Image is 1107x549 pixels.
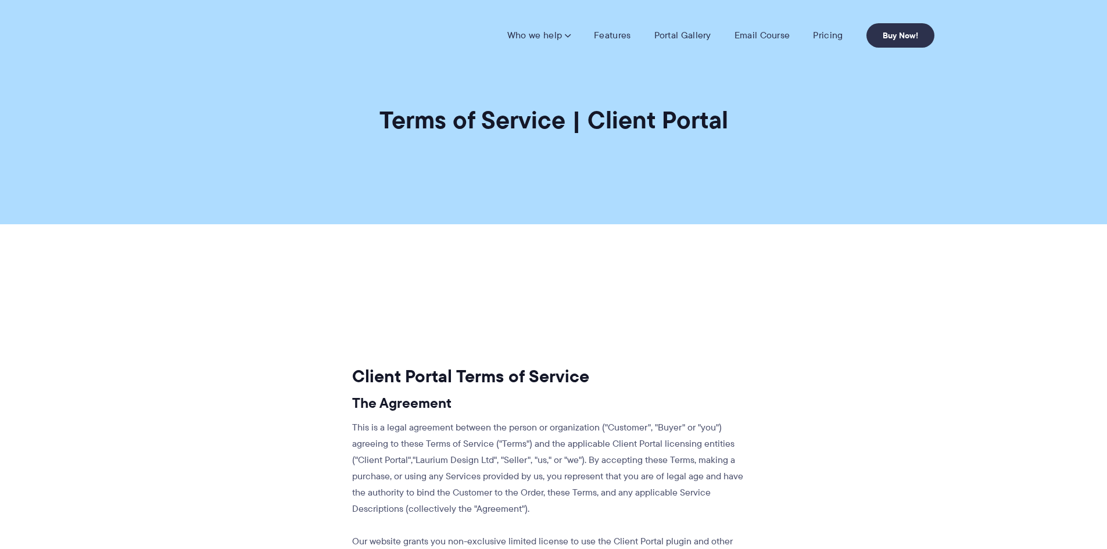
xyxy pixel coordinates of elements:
a: Pricing [813,30,843,41]
a: Features [594,30,630,41]
p: This is a legal agreement between the person or organization ("Customer", "Buyer" or "you") agree... [352,419,748,517]
h1: Terms of Service | Client Portal [379,105,728,135]
h3: The Agreement [352,394,748,412]
a: Portal Gallery [654,30,711,41]
a: Buy Now! [866,23,934,48]
a: Who we help [507,30,571,41]
h2: Client Portal Terms of Service [352,365,748,387]
a: Email Course [735,30,790,41]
